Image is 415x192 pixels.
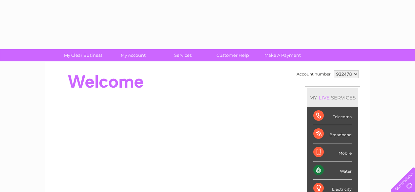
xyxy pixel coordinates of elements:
[256,49,310,61] a: Make A Payment
[313,107,352,125] div: Telecoms
[295,69,332,80] td: Account number
[56,49,110,61] a: My Clear Business
[313,125,352,143] div: Broadband
[307,88,358,107] div: MY SERVICES
[313,143,352,161] div: Mobile
[206,49,260,61] a: Customer Help
[317,95,331,101] div: LIVE
[156,49,210,61] a: Services
[313,161,352,180] div: Water
[106,49,160,61] a: My Account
